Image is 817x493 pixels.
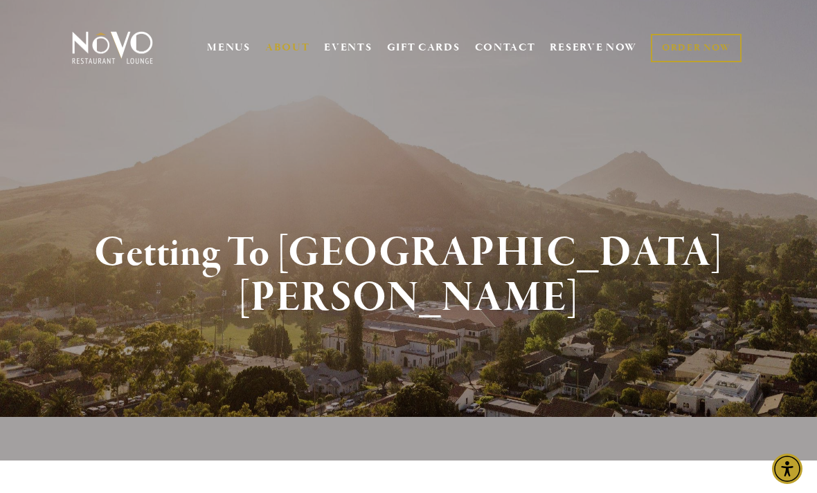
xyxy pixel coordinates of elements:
[90,231,728,321] h1: Getting To [GEOGRAPHIC_DATA][PERSON_NAME]
[324,41,372,55] a: EVENTS
[550,35,637,61] a: RESERVE NOW
[651,34,742,62] a: ORDER NOW
[387,35,460,61] a: GIFT CARDS
[475,35,536,61] a: CONTACT
[265,41,310,55] a: ABOUT
[772,454,802,484] div: Accessibility Menu
[69,30,156,65] img: Novo Restaurant &amp; Lounge
[207,41,251,55] a: MENUS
